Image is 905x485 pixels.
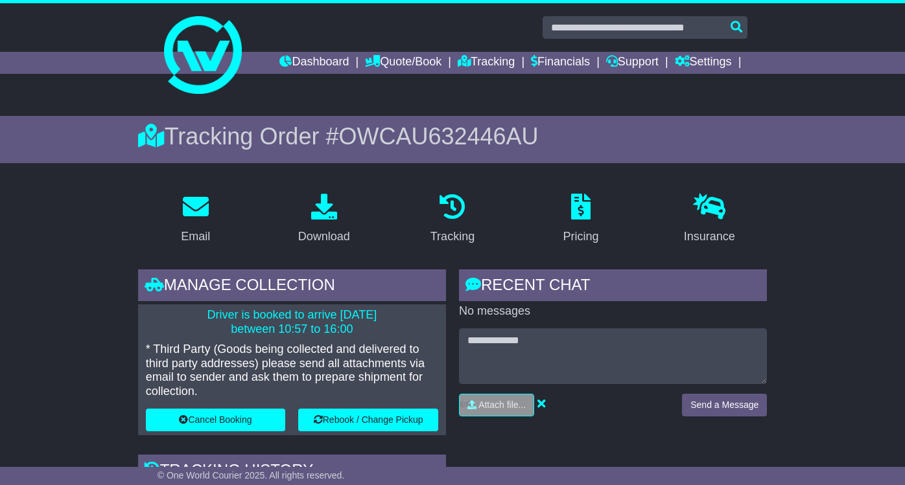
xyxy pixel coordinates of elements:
[298,228,350,245] div: Download
[458,52,515,74] a: Tracking
[279,52,349,74] a: Dashboard
[422,189,483,250] a: Tracking
[430,228,475,245] div: Tracking
[181,228,210,245] div: Email
[298,409,438,431] button: Rebook / Change Pickup
[172,189,218,250] a: Email
[146,409,286,431] button: Cancel Booking
[138,122,768,150] div: Tracking Order #
[146,343,438,398] p: * Third Party (Goods being collected and delivered to third party addresses) please send all atta...
[684,228,735,245] div: Insurance
[555,189,607,250] a: Pricing
[138,269,446,304] div: Manage collection
[531,52,590,74] a: Financials
[338,123,538,150] span: OWCAU632446AU
[675,52,732,74] a: Settings
[563,228,599,245] div: Pricing
[606,52,659,74] a: Support
[290,189,358,250] a: Download
[459,304,767,319] p: No messages
[459,269,767,304] div: RECENT CHAT
[682,394,767,416] button: Send a Message
[676,189,744,250] a: Insurance
[365,52,441,74] a: Quote/Book
[146,308,438,336] p: Driver is booked to arrive [DATE] between 10:57 to 16:00
[158,470,345,480] span: © One World Courier 2025. All rights reserved.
